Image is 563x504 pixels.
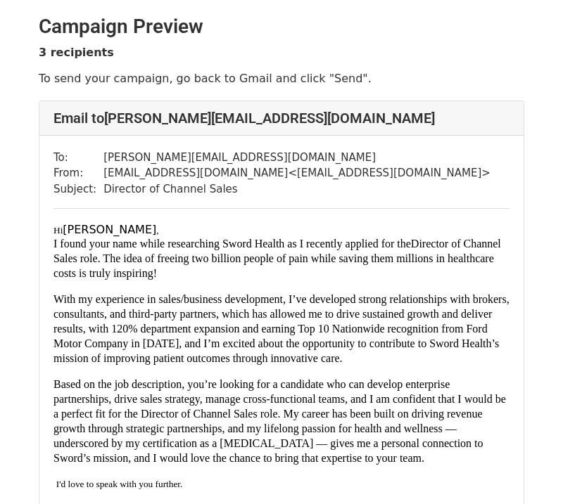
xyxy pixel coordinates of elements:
[53,223,510,236] p: [PERSON_NAME]
[103,165,491,181] td: [EMAIL_ADDRESS][DOMAIN_NAME] < [EMAIL_ADDRESS][DOMAIN_NAME] >
[53,238,501,279] font: I found your name while researching Sword Health as I recently applied for the role. The idea of ...
[53,165,103,181] td: From:
[103,181,491,198] td: Director of Channel Sales
[53,238,501,264] span: Director of Channel Sales
[53,150,103,166] td: To:
[53,110,510,127] h4: Email to [PERSON_NAME][EMAIL_ADDRESS][DOMAIN_NAME]
[156,225,158,235] span: ,
[56,479,183,489] font: I'd love to speak with you further.
[39,15,524,39] h2: Campaign Preview
[39,46,114,59] strong: 3 recipients
[39,71,524,86] p: To send your campaign, go back to Gmail and click "Send".
[53,293,510,349] font: With my experience in sales/business development, I’ve developed strong relationships with broker...
[53,337,499,364] span: xcited about the opportunity to contribute to Sword Health’s mission of improving patient outcome...
[53,378,506,464] font: Based on the job description, you’re looking for a candidate who can develop enterprise partnersh...
[53,181,103,198] td: Subject:
[103,150,491,166] td: [PERSON_NAME][EMAIL_ADDRESS][DOMAIN_NAME]
[53,225,63,235] font: Hi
